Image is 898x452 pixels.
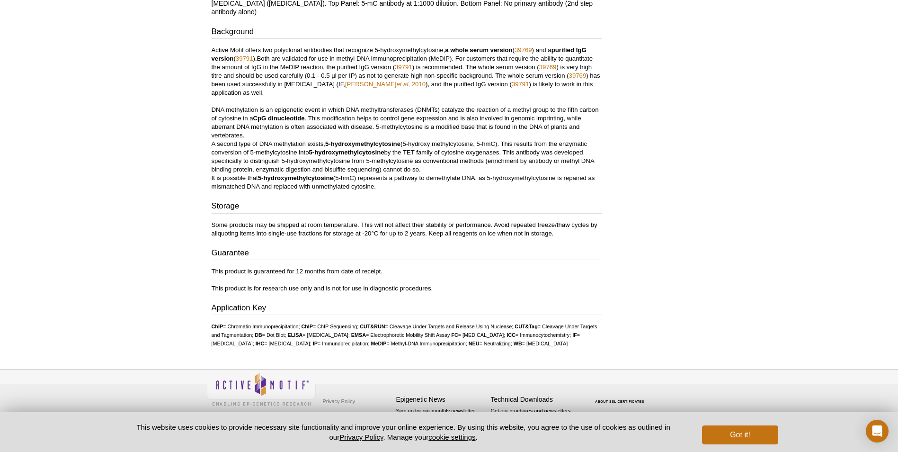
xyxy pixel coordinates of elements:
a: 39769 [539,63,557,71]
h3: Application Key [212,302,602,316]
li: = Immunoprecipitation; [313,341,370,346]
p: This product is guaranteed for 12 months from date of receipt. This product is for research use o... [212,267,602,293]
a: 39791 [395,63,412,71]
b: CpG dinucleotide [253,115,304,122]
strong: IF [572,332,577,338]
a: ABOUT SSL CERTIFICATES [595,400,644,403]
p: Some products may be shipped at room temperature. This will not affect their stability or perform... [212,221,602,238]
a: 39769 [569,72,587,79]
p: Get our brochures and newsletters, or request them by mail. [491,407,581,431]
strong: IP [313,341,318,346]
h4: Technical Downloads [491,396,581,404]
button: cookie settings [428,433,475,441]
img: Active Motif, [207,370,316,408]
strong: CUT&RUN [360,324,385,329]
strong: NEU [469,341,480,346]
a: [PERSON_NAME]et al, 2010 [345,81,426,88]
li: = ChIP Sequencing; [301,324,358,329]
strong: IHC [256,341,265,346]
strong: WB [514,341,522,346]
table: Click to Verify - This site chose Symantec SSL for secure e-commerce and confidential communicati... [586,386,657,407]
li: = [MEDICAL_DATA]; [256,341,311,346]
p: Sign up for our monthly newsletter highlighting recent publications in the field of epigenetics. [396,407,486,439]
div: Open Intercom Messenger [866,420,889,443]
strong: ChIP [212,324,223,329]
b: a whole serum version [445,46,512,54]
p: This website uses cookies to provide necessary site functionality and improve your online experie... [120,422,687,442]
li: = Methyl-DNA Immunoprecipitation; [371,341,467,346]
li: = Immunocytochemistry; [507,332,571,338]
li: = Chromatin Immunoprecipitation; [212,324,300,329]
a: Terms & Conditions [320,408,370,423]
b: 5-hydroxymethylcytosine [309,149,384,156]
strong: EMSA [351,332,366,338]
a: 39791 [512,81,529,88]
h3: Background [212,26,602,39]
strong: ELISA [287,332,302,338]
li: = Neutralizing; [469,341,512,346]
strong: MeDIP [371,341,387,346]
strong: FC [451,332,458,338]
strong: CUT&Tag [515,324,537,329]
a: Privacy Policy [320,394,357,408]
h4: Epigenetic News [396,396,486,404]
button: Got it! [702,425,778,444]
li: = Dot Blot; [255,332,286,338]
li: = [MEDICAL_DATA]; [287,332,349,338]
strong: ChIP [301,324,313,329]
li: = Electrophoretic Mobility Shift Assay [351,332,450,338]
p: Active Motif offers two polyclonal antibodies that recognize 5-hydroxymethylcytosine, ( ) and a (... [212,46,602,191]
li: = [MEDICAL_DATA] [514,341,568,346]
h3: Storage [212,200,602,214]
i: et al [396,81,408,88]
li: = [MEDICAL_DATA]; [451,332,505,338]
h3: Guarantee [212,247,602,261]
b: 5-hydroxymethylcytosine [258,174,333,181]
strong: ICC [507,332,516,338]
strong: DB [255,332,262,338]
a: Privacy Policy [339,433,383,441]
a: 39791 [236,55,253,62]
a: 39769 [515,46,532,54]
b: 5-hydroxymethylcytosine [325,140,400,147]
li: = Cleavage Under Targets and Release Using Nuclease; [360,324,513,329]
